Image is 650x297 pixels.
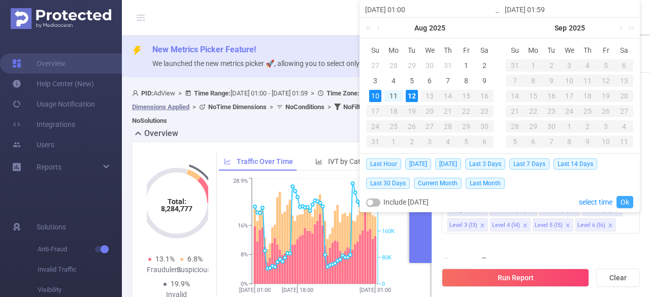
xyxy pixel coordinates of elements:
div: 24 [366,120,384,133]
b: No Time Dimensions [208,103,267,111]
td: September 26, 2025 [597,104,615,119]
a: select time [579,192,612,212]
td: August 9, 2025 [475,73,494,88]
td: August 6, 2025 [421,73,439,88]
div: 5 [457,136,475,148]
td: September 18, 2025 [578,88,597,104]
th: Sun [506,43,524,58]
td: September 28, 2025 [506,119,524,134]
span: [DATE] [435,158,461,170]
td: August 20, 2025 [421,104,439,119]
span: New Metrics Picker Feature! [152,45,256,54]
button: Clear [596,269,640,287]
th: Tue [542,43,561,58]
div: 20 [615,90,633,102]
th: Thu [578,43,597,58]
div: 9 [578,136,597,148]
span: 6.8% [187,255,203,263]
span: > [267,103,276,111]
td: August 13, 2025 [421,88,439,104]
span: Last Hour [366,158,401,170]
button: Run Report [442,269,589,287]
div: 19 [403,105,421,117]
div: 25 [578,105,597,117]
div: 18 [384,105,403,117]
th: Tue [403,43,421,58]
td: September 17, 2025 [561,88,579,104]
a: Reports [37,157,61,177]
td: September 19, 2025 [597,88,615,104]
div: 29 [457,120,475,133]
tspan: 0 [382,281,385,287]
div: 29 [524,120,542,133]
div: 31 [366,136,384,148]
div: Include [DATE] [366,192,429,212]
a: Aug [413,18,428,38]
span: Traffic Over Time [237,157,293,166]
i: icon: user [132,90,141,96]
tspan: 8,284,777 [161,205,192,213]
span: Su [506,46,524,55]
span: Tu [403,46,421,55]
tspan: [DATE] 18:00 [281,287,313,293]
input: End date [505,4,634,16]
th: Sat [475,43,494,58]
span: IVT by Category [328,157,378,166]
td: August 30, 2025 [475,119,494,134]
td: August 8, 2025 [457,73,475,88]
span: Current Month [414,178,462,189]
div: 6 [615,59,633,72]
td: August 4, 2025 [384,73,403,88]
li: Level 4 (l4) [490,218,531,232]
span: Th [439,46,457,55]
td: August 31, 2025 [366,134,384,149]
td: September 6, 2025 [615,58,633,73]
div: Level 4 (l4) [492,219,520,232]
div: 21 [506,105,524,117]
td: September 24, 2025 [561,104,579,119]
div: 27 [615,105,633,117]
td: September 2, 2025 [542,58,561,73]
td: September 20, 2025 [615,88,633,104]
div: 29 [406,59,418,72]
div: Level 3 (l3) [449,219,477,232]
div: 16 [475,90,494,102]
td: September 1, 2025 [384,134,403,149]
div: 28 [506,120,524,133]
td: August 18, 2025 [384,104,403,119]
td: August 14, 2025 [439,88,457,104]
td: September 1, 2025 [524,58,542,73]
div: 11 [387,90,400,102]
div: 10 [597,136,615,148]
td: October 1, 2025 [561,119,579,134]
span: Th [578,46,597,55]
div: 7 [542,136,561,148]
td: September 5, 2025 [457,134,475,149]
a: 2025 [428,18,446,38]
td: July 27, 2025 [366,58,384,73]
div: 3 [421,136,439,148]
i: icon: bar-chart [315,158,322,165]
div: 2 [542,59,561,72]
li: Level 5 (l5) [533,218,573,232]
div: 21 [439,105,457,117]
div: 4 [615,120,633,133]
li: Level 3 (l3) [447,218,488,232]
td: September 22, 2025 [524,104,542,119]
th: Sun [366,43,384,58]
i: icon: thunderbolt [132,46,142,56]
td: August 10, 2025 [366,88,384,104]
i: icon: close [608,223,613,229]
b: No Solutions [132,117,167,124]
span: [DATE] [405,158,431,170]
td: September 3, 2025 [421,134,439,149]
td: September 10, 2025 [561,73,579,88]
span: > [324,103,334,111]
div: 28 [439,120,457,133]
div: 23 [475,105,494,117]
td: October 7, 2025 [542,134,561,149]
div: 3 [561,59,579,72]
div: 13 [615,75,633,87]
td: September 25, 2025 [578,104,597,119]
span: Su [366,46,384,55]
